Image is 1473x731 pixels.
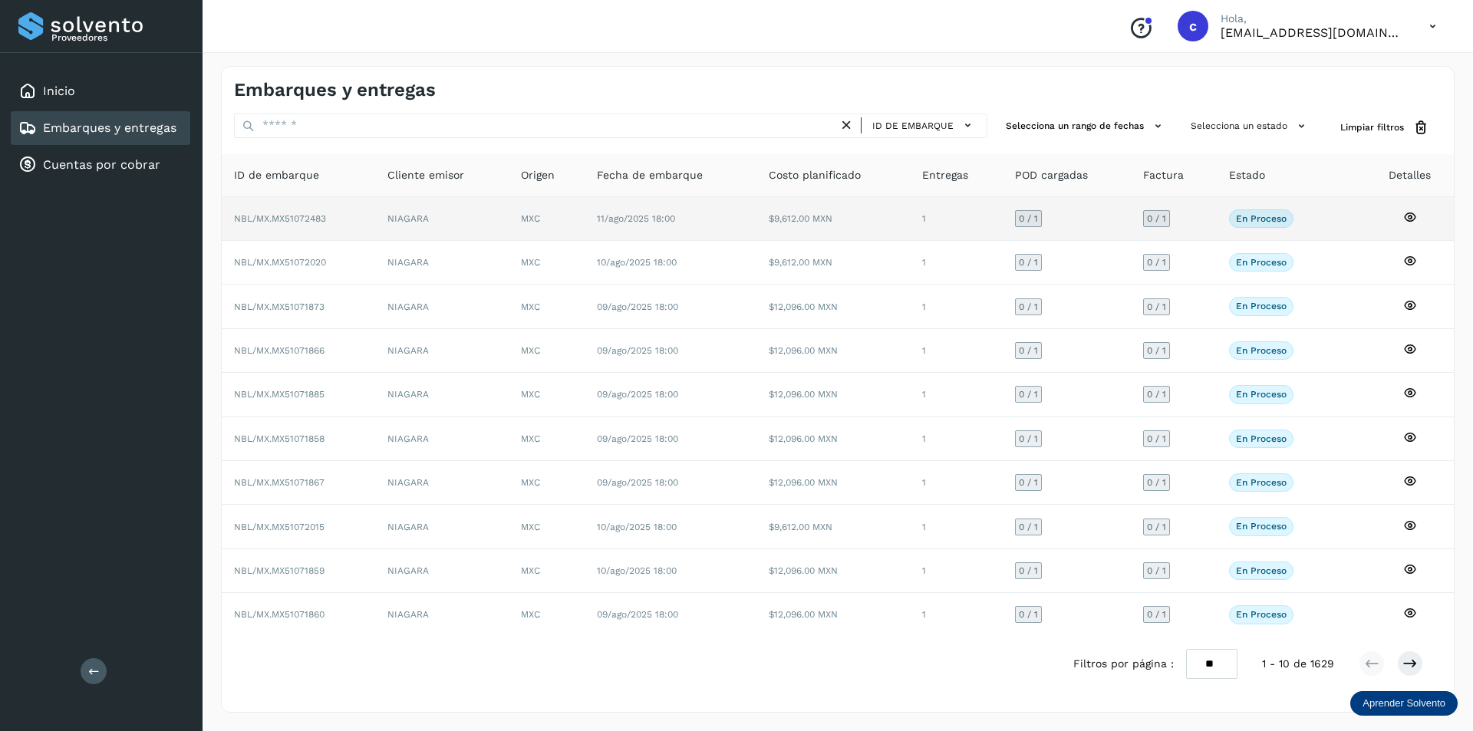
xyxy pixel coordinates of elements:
[597,345,678,356] span: 09/ago/2025 18:00
[11,74,190,108] div: Inicio
[1236,257,1287,268] p: En proceso
[1350,691,1458,716] div: Aprender Solvento
[234,345,325,356] span: NBL/MX.MX51071866
[597,257,677,268] span: 10/ago/2025 18:00
[1236,389,1287,400] p: En proceso
[910,197,1003,241] td: 1
[756,505,910,548] td: $9,612.00 MXN
[387,167,464,183] span: Cliente emisor
[234,433,325,444] span: NBL/MX.MX51071858
[509,461,585,505] td: MXC
[509,285,585,328] td: MXC
[234,522,325,532] span: NBL/MX.MX51072015
[1363,697,1445,710] p: Aprender Solvento
[1236,345,1287,356] p: En proceso
[375,505,509,548] td: NIAGARA
[1328,114,1442,142] button: Limpiar filtros
[1236,521,1287,532] p: En proceso
[1019,566,1038,575] span: 0 / 1
[43,84,75,98] a: Inicio
[1147,214,1166,223] span: 0 / 1
[375,285,509,328] td: NIAGARA
[597,167,703,183] span: Fecha de embarque
[509,197,585,241] td: MXC
[1229,167,1265,183] span: Estado
[597,522,677,532] span: 10/ago/2025 18:00
[1236,301,1287,311] p: En proceso
[509,417,585,461] td: MXC
[910,417,1003,461] td: 1
[1147,478,1166,487] span: 0 / 1
[1019,478,1038,487] span: 0 / 1
[1019,346,1038,355] span: 0 / 1
[910,285,1003,328] td: 1
[756,417,910,461] td: $12,096.00 MXN
[375,197,509,241] td: NIAGARA
[375,329,509,373] td: NIAGARA
[1236,609,1287,620] p: En proceso
[234,565,325,576] span: NBL/MX.MX51071859
[1015,167,1088,183] span: POD cargadas
[1147,522,1166,532] span: 0 / 1
[756,593,910,636] td: $12,096.00 MXN
[1147,610,1166,619] span: 0 / 1
[1340,120,1404,134] span: Limpiar filtros
[1389,167,1431,183] span: Detalles
[597,433,678,444] span: 09/ago/2025 18:00
[910,461,1003,505] td: 1
[375,417,509,461] td: NIAGARA
[234,301,325,312] span: NBL/MX.MX51071873
[910,373,1003,417] td: 1
[509,549,585,593] td: MXC
[910,505,1003,548] td: 1
[1019,258,1038,267] span: 0 / 1
[1147,258,1166,267] span: 0 / 1
[756,461,910,505] td: $12,096.00 MXN
[43,157,160,172] a: Cuentas por cobrar
[509,505,585,548] td: MXC
[868,114,980,137] button: ID de embarque
[1019,214,1038,223] span: 0 / 1
[872,119,954,133] span: ID de embarque
[509,329,585,373] td: MXC
[922,167,968,183] span: Entregas
[756,197,910,241] td: $9,612.00 MXN
[910,329,1003,373] td: 1
[597,213,675,224] span: 11/ago/2025 18:00
[1143,167,1184,183] span: Factura
[1236,433,1287,444] p: En proceso
[509,373,585,417] td: MXC
[234,257,326,268] span: NBL/MX.MX51072020
[509,241,585,285] td: MXC
[1236,477,1287,488] p: En proceso
[1019,390,1038,399] span: 0 / 1
[1019,434,1038,443] span: 0 / 1
[1073,656,1174,672] span: Filtros por página :
[234,213,326,224] span: NBL/MX.MX51072483
[234,167,319,183] span: ID de embarque
[1147,390,1166,399] span: 0 / 1
[11,148,190,182] div: Cuentas por cobrar
[1262,656,1334,672] span: 1 - 10 de 1629
[521,167,555,183] span: Origen
[1185,114,1316,139] button: Selecciona un estado
[756,373,910,417] td: $12,096.00 MXN
[1147,566,1166,575] span: 0 / 1
[11,111,190,145] div: Embarques y entregas
[509,593,585,636] td: MXC
[597,477,678,488] span: 09/ago/2025 18:00
[756,241,910,285] td: $9,612.00 MXN
[375,241,509,285] td: NIAGARA
[234,79,436,101] h4: Embarques y entregas
[375,461,509,505] td: NIAGARA
[1147,346,1166,355] span: 0 / 1
[910,241,1003,285] td: 1
[234,389,325,400] span: NBL/MX.MX51071885
[1221,25,1405,40] p: carlosvazqueztgc@gmail.com
[43,120,176,135] a: Embarques y entregas
[910,549,1003,593] td: 1
[1019,522,1038,532] span: 0 / 1
[375,593,509,636] td: NIAGARA
[756,549,910,593] td: $12,096.00 MXN
[597,389,678,400] span: 09/ago/2025 18:00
